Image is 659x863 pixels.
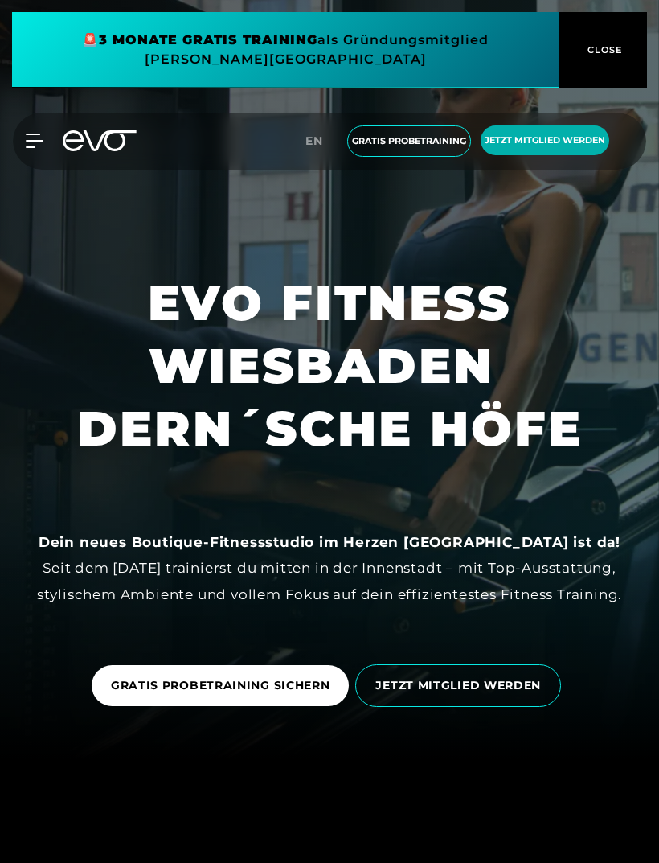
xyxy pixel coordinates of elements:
[583,43,623,57] span: CLOSE
[39,534,620,550] strong: Dein neues Boutique-Fitnessstudio im Herzen [GEOGRAPHIC_DATA] ist da!
[13,529,646,607] div: Seit dem [DATE] trainierst du mitten in der Innenstadt – mit Top-Ausstattung, stylischem Ambiente...
[355,652,567,719] a: JETZT MITGLIED WERDEN
[111,677,330,694] span: GRATIS PROBETRAINING SICHERN
[13,272,646,460] h1: EVO FITNESS WIESBADEN DERN´SCHE HÖFE
[92,665,350,706] a: GRATIS PROBETRAINING SICHERN
[476,125,614,157] a: Jetzt Mitglied werden
[485,134,605,147] span: Jetzt Mitglied werden
[305,132,333,150] a: en
[559,12,647,88] button: CLOSE
[352,134,466,148] span: Gratis Probetraining
[305,134,323,148] span: en
[342,125,476,157] a: Gratis Probetraining
[375,677,541,694] span: JETZT MITGLIED WERDEN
